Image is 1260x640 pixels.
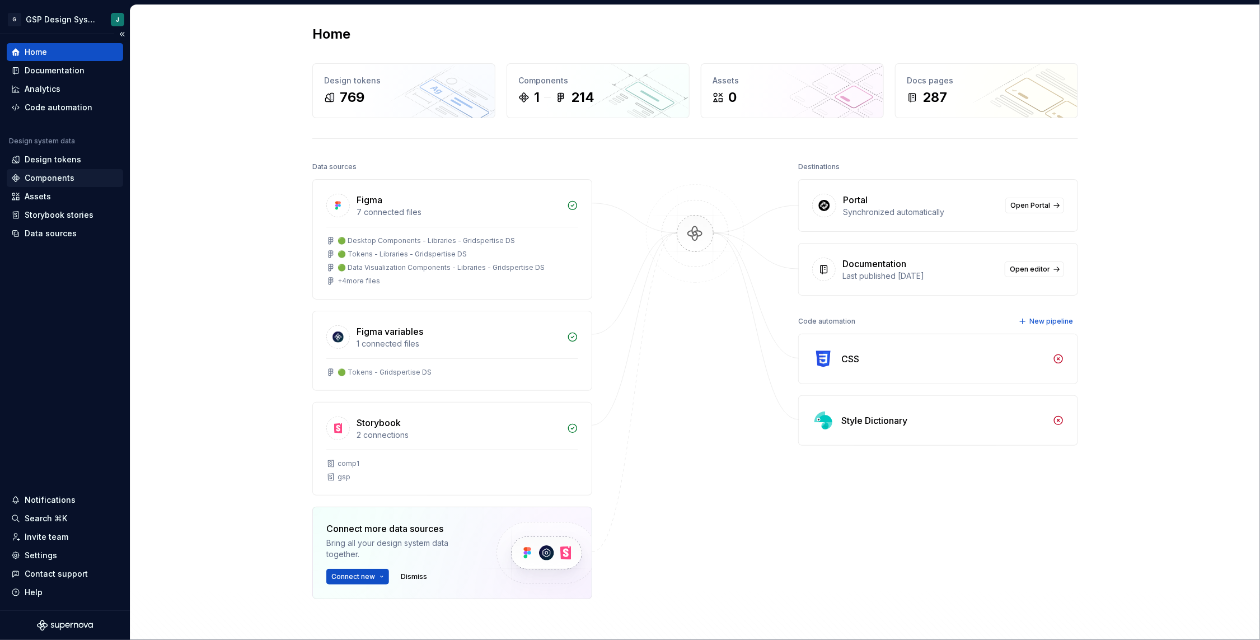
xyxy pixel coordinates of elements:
div: 🟢 Tokens - Gridspertise DS [338,368,432,377]
div: + 4 more files [338,277,380,286]
div: Components [25,172,74,184]
div: GSP Design System [26,14,97,25]
button: Connect new [326,569,389,585]
a: Invite team [7,528,123,546]
a: Figma variables1 connected files🟢 Tokens - Gridspertise DS [312,311,592,391]
div: 🟢 Data Visualization Components - Libraries - Gridspertise DS [338,263,545,272]
div: Synchronized automatically [843,207,999,218]
div: Components [518,75,678,86]
div: 2 connections [357,429,560,441]
div: Notifications [25,494,76,506]
a: Settings [7,546,123,564]
span: New pipeline [1029,317,1073,326]
div: 1 [534,88,540,106]
div: Figma [357,193,382,207]
a: Documentation [7,62,123,80]
a: Data sources [7,225,123,242]
a: Docs pages287 [895,63,1078,118]
div: Design system data [9,137,75,146]
div: Storybook stories [25,209,93,221]
a: Components [7,169,123,187]
div: 1 connected files [357,338,560,349]
span: Open editor [1010,265,1050,274]
div: Destinations [798,159,840,175]
div: Design tokens [324,75,484,86]
div: Assets [25,191,51,202]
a: Analytics [7,80,123,98]
div: gsp [338,473,350,482]
div: J [116,15,119,24]
a: Design tokens769 [312,63,495,118]
div: Documentation [842,257,906,270]
a: Storybook stories [7,206,123,224]
div: Code automation [798,314,855,329]
div: Storybook [357,416,401,429]
div: 214 [571,88,594,106]
svg: Supernova Logo [37,620,93,631]
div: 0 [728,88,737,106]
a: Figma7 connected files🟢 Desktop Components - Libraries - Gridspertise DS🟢 Tokens - Libraries - Gr... [312,179,592,300]
div: G [8,13,21,26]
span: Open Portal [1010,201,1050,210]
div: Design tokens [25,154,81,165]
div: Contact support [25,568,88,580]
button: Dismiss [396,569,432,585]
a: Assets [7,188,123,205]
div: Home [25,46,47,58]
div: Connect more data sources [326,522,477,535]
div: Data sources [25,228,77,239]
span: Connect new [331,572,375,581]
button: Search ⌘K [7,510,123,527]
div: Documentation [25,65,85,76]
a: Open editor [1005,261,1064,277]
div: 🟢 Tokens - Libraries - Gridspertise DS [338,250,467,259]
button: Notifications [7,491,123,509]
div: Portal [843,193,868,207]
div: Data sources [312,159,357,175]
h2: Home [312,25,350,43]
a: Components1214 [507,63,690,118]
a: Home [7,43,123,61]
button: GGSP Design SystemJ [2,7,128,31]
button: Contact support [7,565,123,583]
button: Collapse sidebar [114,26,130,42]
div: 7 connected files [357,207,560,218]
div: Code automation [25,102,92,113]
div: Assets [713,75,872,86]
a: Design tokens [7,151,123,169]
div: Settings [25,550,57,561]
div: Docs pages [907,75,1066,86]
div: Bring all your design system data together. [326,538,477,560]
div: Analytics [25,83,60,95]
div: comp1 [338,459,359,468]
div: CSS [841,352,859,366]
div: 287 [922,88,947,106]
div: Figma variables [357,325,423,338]
button: New pipeline [1015,314,1078,329]
button: Help [7,583,123,601]
div: Last published [DATE] [842,270,998,282]
a: Storybook2 connectionscomp1gsp [312,402,592,496]
div: 769 [340,88,364,106]
a: Code automation [7,99,123,116]
div: Search ⌘K [25,513,67,524]
div: 🟢 Desktop Components - Libraries - Gridspertise DS [338,236,515,245]
div: Help [25,587,43,598]
div: Style Dictionary [841,414,907,427]
span: Dismiss [401,572,427,581]
div: Invite team [25,531,68,543]
a: Open Portal [1005,198,1064,213]
a: Assets0 [701,63,884,118]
